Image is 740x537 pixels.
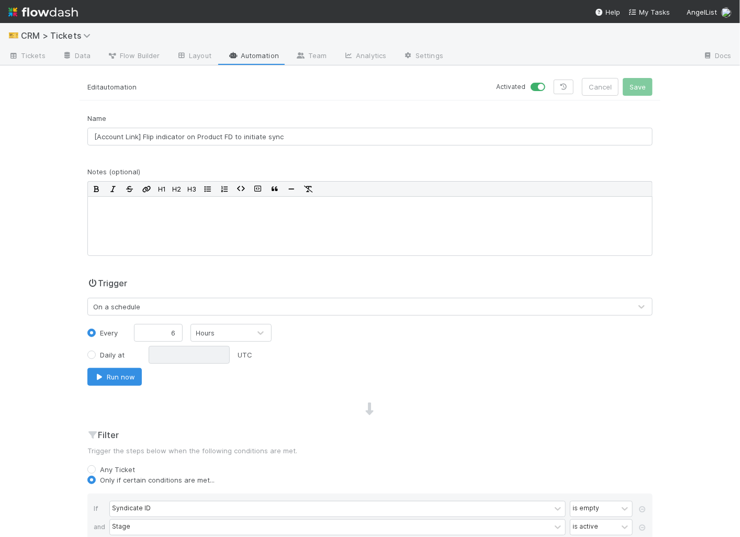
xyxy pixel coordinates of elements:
button: Bold [88,182,105,196]
span: My Tasks [629,8,670,16]
span: Flow Builder [107,50,160,61]
div: is active [573,522,598,532]
button: Ordered List [216,182,233,196]
span: Tickets [8,50,46,61]
a: Flow Builder [99,48,168,65]
div: If [94,501,109,519]
button: Code Block [250,182,266,196]
img: logo-inverted-e16ddd16eac7371096b0.svg [8,3,78,21]
a: Docs [694,48,740,65]
div: On a schedule [93,301,140,312]
button: Save [623,78,653,96]
small: Activated [496,82,525,92]
div: Stage [112,522,130,532]
a: Team [287,48,335,65]
button: Italic [105,182,121,196]
a: Layout [168,48,220,65]
h2: Trigger [87,277,127,289]
h2: Filter [87,429,653,441]
button: H1 [155,182,169,196]
div: Hours [196,328,215,338]
button: Strikethrough [121,182,138,196]
a: Automation [220,48,287,65]
label: Daily at [100,350,125,360]
p: Edit automation [87,79,362,95]
img: avatar_7e1c67d1-c55a-4d71-9394-c171c6adeb61.png [721,7,732,18]
label: Only if certain conditions are met... [100,475,215,485]
div: Help [595,7,620,17]
span: AngelList [687,8,717,16]
p: Trigger the steps below when the following conditions are met. [87,445,653,456]
label: Name [87,113,106,124]
button: Cancel [582,78,619,96]
button: Code [233,182,250,196]
a: Settings [395,48,452,65]
button: Run now [87,368,142,386]
span: CRM > Tickets [21,30,96,41]
button: H2 [169,182,184,196]
div: UTC [238,350,252,360]
button: Blockquote [266,182,283,196]
label: Notes (optional) [87,166,140,177]
div: is empty [573,504,599,513]
a: My Tasks [629,7,670,17]
label: Any Ticket [100,464,135,475]
a: Analytics [335,48,395,65]
button: Remove Format [300,182,317,196]
span: 🎫 [8,31,19,40]
button: Horizontal Rule [283,182,300,196]
button: H3 [184,182,199,196]
button: Edit Link [138,182,155,196]
button: Bullet List [199,182,216,196]
label: Every [100,328,118,338]
a: Data [54,48,99,65]
div: Syndicate ID [112,504,151,513]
